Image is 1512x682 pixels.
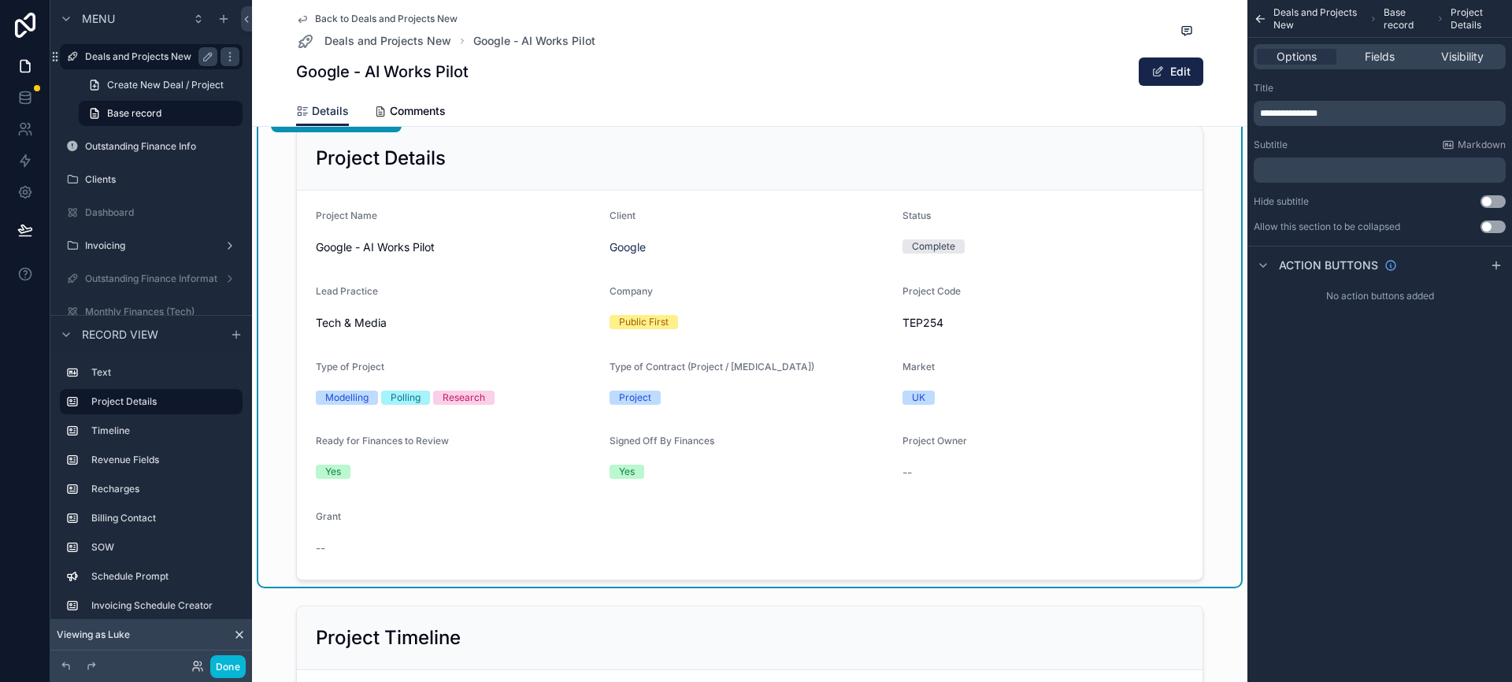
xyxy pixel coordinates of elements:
label: Billing Contact [91,512,236,524]
div: UK [912,391,925,405]
div: Modelling [325,391,369,405]
span: Visibility [1441,49,1484,65]
span: Create New Deal / Project [107,79,224,91]
label: Schedule Prompt [91,570,236,583]
span: Google - AI Works Pilot [316,239,597,255]
a: Outstanding Finance Info [60,134,243,159]
div: Complete [912,239,955,254]
a: Deals and Projects New [296,32,451,50]
span: -- [316,540,325,556]
span: Markdown [1458,139,1506,151]
label: Invoicing Schedule Creator [91,599,236,612]
span: Signed Off By Finances [610,435,714,447]
div: scrollable content [1254,158,1506,183]
span: Type of Contract (Project / [MEDICAL_DATA]) [610,361,814,373]
div: No action buttons added [1247,284,1512,309]
span: Menu [82,11,115,27]
label: SOW [91,541,236,554]
span: Type of Project [316,361,384,373]
span: Ready for Finances to Review [316,435,449,447]
label: Dashboard [85,206,239,219]
span: Record view [82,326,158,342]
a: Outstanding Finance Information (Education) [60,266,243,291]
label: Text [91,366,236,379]
label: Deals and Projects New [85,50,211,63]
span: Status [902,209,931,221]
a: Base record [79,101,243,126]
span: Deals and Projects New [324,33,451,49]
a: Dashboard [60,200,243,225]
label: Project Details [91,395,230,408]
a: Google - AI Works Pilot [473,33,595,49]
label: Outstanding Finance Info [85,140,239,153]
span: Base record [107,107,161,120]
span: Project Owner [902,435,967,447]
span: Action buttons [1279,258,1378,273]
a: Clients [60,167,243,192]
span: Lead Practice [316,285,378,297]
span: Project Name [316,209,377,221]
label: Clients [85,173,239,186]
label: Allow this section to be collapsed [1254,221,1400,233]
div: Project [619,391,651,405]
label: Title [1254,82,1273,95]
button: Edit [1139,57,1203,86]
div: Polling [391,391,421,405]
label: Outstanding Finance Information (Education) [85,272,283,285]
label: Invoicing [85,239,217,252]
a: Monthly Finances (Tech) [60,299,243,324]
span: Project Code [902,285,961,297]
h1: Google - AI Works Pilot [296,61,469,83]
div: Yes [619,465,635,479]
span: Company [610,285,653,297]
div: Research [443,391,485,405]
span: Grant [316,510,341,522]
span: Deals and Projects New [1273,6,1363,32]
span: Options [1277,49,1317,65]
span: -- [902,465,912,480]
label: Monthly Finances (Tech) [85,306,239,318]
span: TEP254 [902,315,1184,331]
a: Markdown [1442,139,1506,151]
span: Tech & Media [316,315,387,331]
div: Public First [619,315,669,329]
a: Comments [374,97,446,128]
a: Details [296,97,349,127]
label: Revenue Fields [91,454,236,466]
span: Viewing as Luke [57,628,130,641]
label: Recharges [91,483,236,495]
span: Comments [390,103,446,119]
a: Deals and Projects New [60,44,243,69]
a: Back to Deals and Projects New [296,13,458,25]
span: Fields [1365,49,1395,65]
div: Yes [325,465,341,479]
label: Timeline [91,424,236,437]
div: scrollable content [1254,101,1506,126]
span: Base record [1384,6,1429,32]
h2: Project Details [316,146,446,171]
span: Client [610,209,636,221]
span: Project Details [1451,6,1506,32]
a: Create New Deal / Project [79,72,243,98]
span: Market [902,361,935,373]
span: Details [312,103,349,119]
div: scrollable content [50,353,252,625]
a: Invoicing [60,233,243,258]
a: Google [610,239,646,255]
span: Back to Deals and Projects New [315,13,458,25]
label: Subtitle [1254,139,1288,151]
button: Done [210,655,246,678]
label: Hide subtitle [1254,195,1309,208]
